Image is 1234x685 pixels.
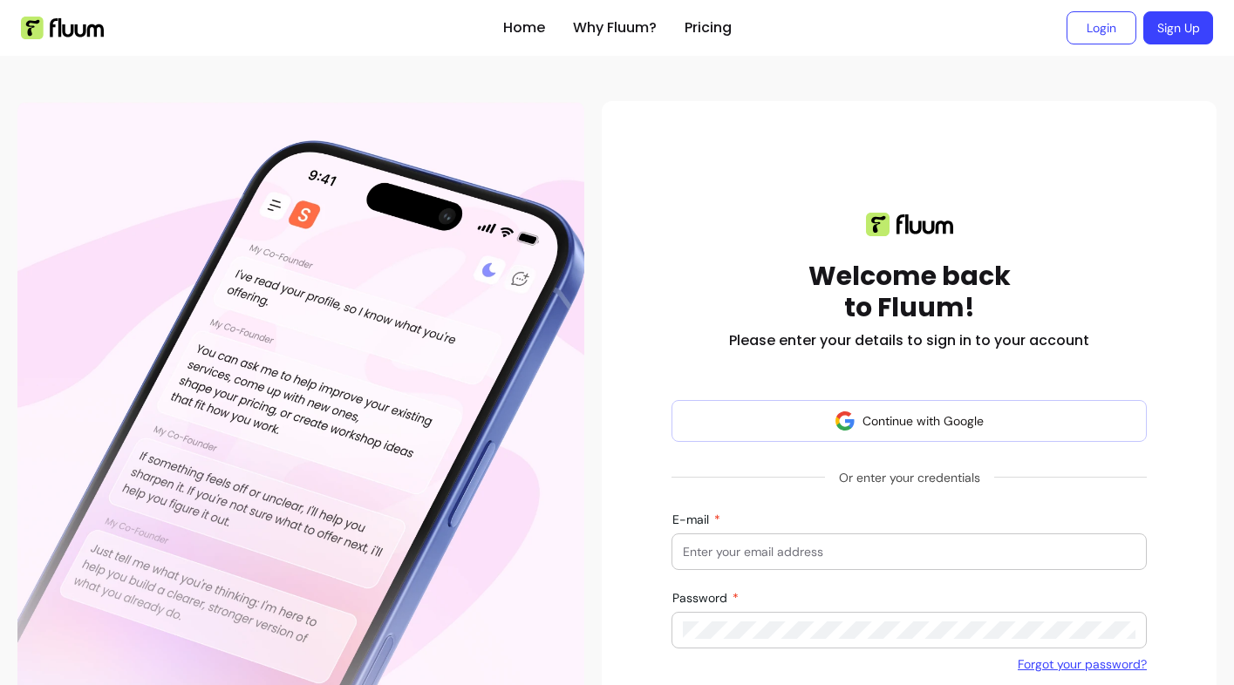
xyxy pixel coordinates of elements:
[729,330,1089,351] h2: Please enter your details to sign in to your account
[683,543,1135,560] input: E-mail
[683,621,1135,639] input: Password
[685,17,732,38] a: Pricing
[1143,11,1213,44] a: Sign Up
[825,462,994,493] span: Or enter your credentials
[21,17,104,39] img: Fluum Logo
[503,17,545,38] a: Home
[1067,11,1136,44] a: Login
[573,17,657,38] a: Why Fluum?
[672,512,712,527] span: E-mail
[672,400,1147,442] button: Continue with Google
[672,590,731,606] span: Password
[808,261,1011,323] h1: Welcome back to Fluum!
[835,410,856,431] img: avatar
[866,213,953,236] img: Fluum logo
[1018,655,1147,673] a: Forgot your password?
